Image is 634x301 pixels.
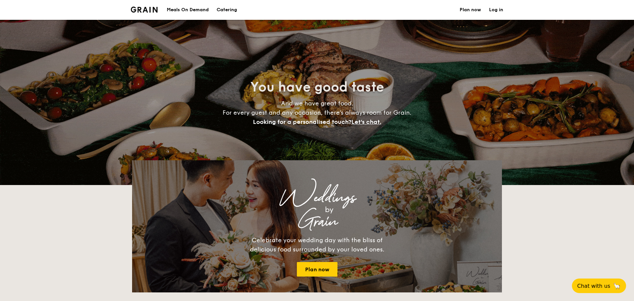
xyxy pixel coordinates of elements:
span: 🦙 [613,282,621,290]
div: Weddings [190,192,444,204]
img: Grain [131,7,158,13]
div: Celebrate your wedding day with the bliss of delicious food surrounded by your loved ones. [243,236,391,254]
span: Let's chat. [351,118,381,126]
div: Loading menus magically... [132,154,502,160]
div: by [215,204,444,216]
a: Logotype [131,7,158,13]
div: Grain [190,216,444,228]
span: Chat with us [577,283,610,289]
button: Chat with us🦙 [572,279,626,293]
a: Plan now [297,262,337,277]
